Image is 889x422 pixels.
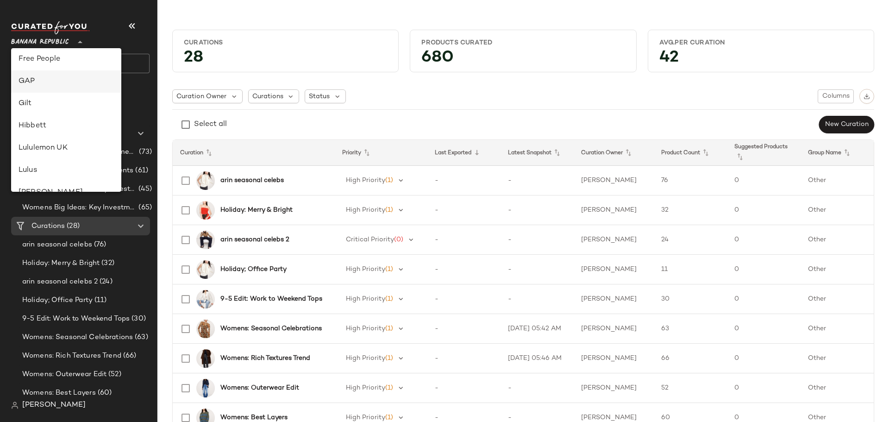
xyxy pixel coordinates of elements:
td: 0 [727,166,800,195]
td: 66 [654,344,727,373]
div: Products Curated [421,38,625,47]
img: cn60380609.jpg [196,260,215,279]
th: Latest Snapshot [501,140,574,166]
td: Other [801,314,874,344]
span: High Priority [346,355,385,362]
b: Womens: Seasonal Celebrations [220,324,322,334]
div: Lulus [19,165,114,176]
img: cfy_white_logo.C9jOOHJF.svg [11,21,90,34]
td: - [501,225,574,255]
span: 9-5 Edit: Work to Weekend Tops [22,314,130,324]
span: High Priority [346,207,385,214]
span: Womens: Outerwear Edit [22,369,106,380]
span: Holiday; Office Party [22,295,93,306]
span: High Priority [346,384,385,391]
img: cn57169483.jpg [196,379,215,397]
td: 0 [727,284,800,314]
td: [PERSON_NAME] [574,255,654,284]
td: 52 [654,373,727,403]
span: High Priority [346,325,385,332]
span: (60) [96,388,112,398]
div: Curations [184,38,387,47]
div: Lululemon UK [19,143,114,154]
td: - [427,195,501,225]
b: Womens: Rich Textures Trend [220,353,310,363]
td: [PERSON_NAME] [574,284,654,314]
span: High Priority [346,296,385,302]
td: [PERSON_NAME] [574,373,654,403]
td: - [501,166,574,195]
span: (1) [385,325,393,332]
span: Womens Big Ideas: Key Investments [22,202,137,213]
td: 0 [727,255,800,284]
span: High Priority [346,177,385,184]
td: [DATE] 05:42 AM [501,314,574,344]
th: Curation Owner [574,140,654,166]
span: arin seasonal celebs [22,239,92,250]
img: cn60627056.jpg [196,349,215,368]
td: [DATE] 05:46 AM [501,344,574,373]
span: (1) [385,296,393,302]
img: cn57750663.jpg [196,290,215,309]
th: Product Count [654,140,727,166]
div: Select all [194,119,227,130]
td: - [427,344,501,373]
span: (1) [385,266,393,273]
td: - [427,314,501,344]
b: 9-5 Edit: Work to Weekend Tops [220,294,322,304]
td: 63 [654,314,727,344]
td: 76 [654,166,727,195]
b: Holiday; Office Party [220,265,287,274]
th: Suggested Products [727,140,800,166]
b: arin seasonal celebs [220,176,284,185]
span: (73) [137,147,152,157]
span: (1) [385,355,393,362]
span: (1) [385,414,393,421]
td: [PERSON_NAME] [574,195,654,225]
td: 24 [654,225,727,255]
td: 0 [727,314,800,344]
div: Gilt [19,98,114,109]
span: Womens: Rich Textures Trend [22,351,121,361]
img: svg%3e [11,402,19,409]
td: - [501,284,574,314]
td: [PERSON_NAME] [574,225,654,255]
span: arin seasonal celebs 2 [22,277,98,287]
td: 0 [727,195,800,225]
span: (63) [133,332,148,343]
img: cn60599873.jpg [196,320,215,338]
td: - [427,225,501,255]
td: 30 [654,284,727,314]
th: Priority [335,140,427,166]
button: Columns [818,89,854,103]
div: 680 [414,51,632,68]
img: cn60380609.jpg [196,171,215,190]
td: - [427,373,501,403]
td: [PERSON_NAME] [574,314,654,344]
td: - [427,284,501,314]
td: Other [801,284,874,314]
button: New Curation [819,116,874,133]
span: (52) [106,369,121,380]
span: (24) [98,277,113,287]
span: (30) [130,314,146,324]
span: Columns [822,93,850,100]
span: Curations [31,221,65,232]
span: Curations [252,92,283,101]
span: (1) [385,177,393,184]
td: - [427,166,501,195]
span: (0) [394,236,403,243]
img: svg%3e [864,93,870,100]
div: GAP [19,76,114,87]
span: (61) [133,165,148,176]
td: - [427,255,501,284]
td: Other [801,373,874,403]
span: (45) [137,184,152,195]
td: - [501,255,574,284]
span: [PERSON_NAME] [22,400,86,411]
span: Holiday: Merry & Bright [22,258,100,269]
td: 0 [727,344,800,373]
span: New Curation [825,121,869,128]
span: High Priority [346,266,385,273]
span: (1) [385,384,393,391]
